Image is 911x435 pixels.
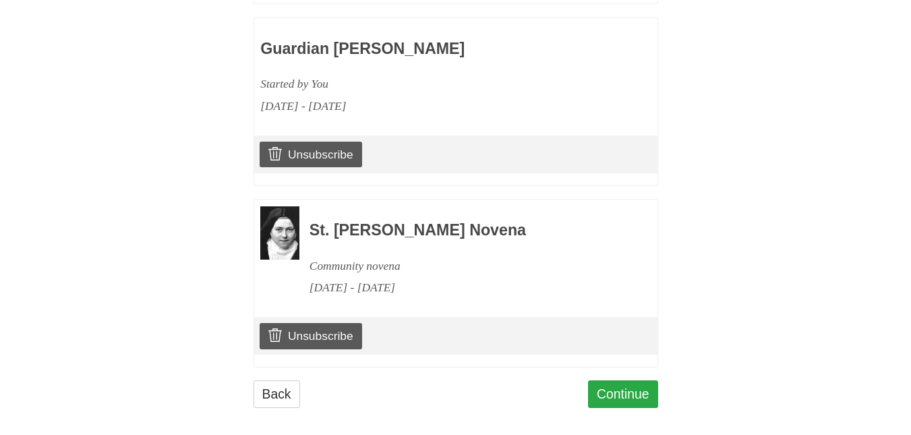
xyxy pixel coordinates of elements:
a: Unsubscribe [260,142,361,167]
a: Unsubscribe [260,323,361,349]
a: Continue [588,380,658,408]
h3: Guardian [PERSON_NAME] [260,40,572,58]
h3: St. [PERSON_NAME] Novena [310,222,621,239]
div: Started by You [260,73,572,95]
div: Community novena [310,255,621,277]
img: Novena image [260,206,299,260]
div: [DATE] - [DATE] [260,95,572,117]
a: Back [254,380,300,408]
div: [DATE] - [DATE] [310,277,621,299]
